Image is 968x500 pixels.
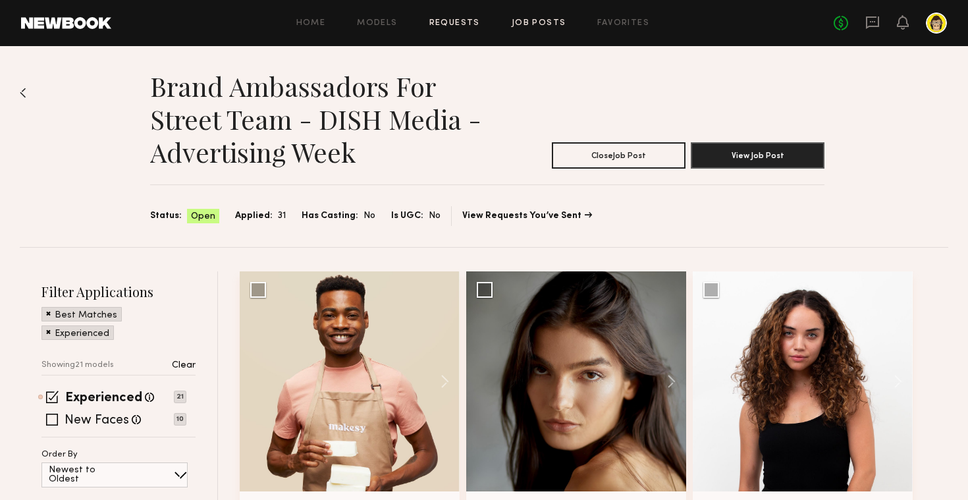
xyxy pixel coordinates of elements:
a: Home [296,19,326,28]
a: Job Posts [512,19,566,28]
h2: Filter Applications [41,283,196,300]
p: Order By [41,451,78,459]
p: 21 [174,391,186,403]
a: Requests [429,19,480,28]
span: Status: [150,209,182,223]
a: View Requests You’ve Sent [462,211,592,221]
label: New Faces [65,414,129,428]
button: View Job Post [691,142,824,169]
p: Best Matches [55,311,117,320]
h1: Brand Ambassadors for Street Team - DISH Media - Advertising Week [150,70,487,169]
label: Experienced [65,392,142,405]
p: Showing 21 models [41,361,114,370]
a: Favorites [597,19,649,28]
p: Experienced [55,329,109,339]
span: Has Casting: [302,209,358,223]
img: Back to previous page [20,88,26,98]
span: No [363,209,375,223]
span: 31 [278,209,286,223]
span: Applied: [235,209,273,223]
p: 10 [174,413,186,426]
p: Clear [172,361,196,370]
span: Is UGC: [391,209,423,223]
button: CloseJob Post [552,142,686,169]
span: No [429,209,441,223]
p: Newest to Oldest [49,466,127,484]
a: Models [357,19,397,28]
span: Open [191,210,215,223]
